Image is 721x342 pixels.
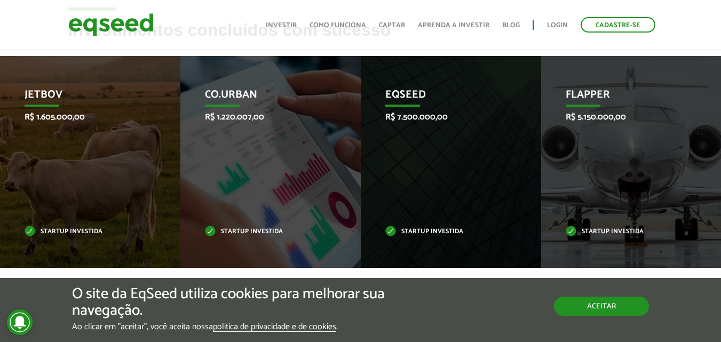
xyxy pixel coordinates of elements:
p: Startup investida [566,229,681,235]
button: Aceitar [554,297,649,316]
a: Aprenda a investir [418,22,489,29]
a: Como funciona [310,22,366,29]
p: Flapper [566,89,681,107]
a: Captar [379,22,405,29]
a: Cadastre-se [581,17,655,33]
a: Investir [266,22,297,29]
p: EqSeed [385,89,501,107]
h5: O site da EqSeed utiliza cookies para melhorar sua navegação. [72,286,418,319]
p: R$ 5.150.000,00 [566,112,681,122]
p: Startup investida [385,229,501,235]
a: Blog [502,22,520,29]
p: R$ 1.605.000,00 [25,112,140,122]
p: JetBov [25,89,140,107]
p: Startup investida [205,229,320,235]
a: Login [547,22,568,29]
p: Co.Urban [205,89,320,107]
p: R$ 7.500.000,00 [385,112,501,122]
img: EqSeed [68,11,154,39]
p: Startup investida [25,229,140,235]
p: R$ 1.220.007,00 [205,112,320,122]
a: política de privacidade e de cookies [213,323,336,332]
p: Ao clicar em "aceitar", você aceita nossa . [72,322,418,332]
